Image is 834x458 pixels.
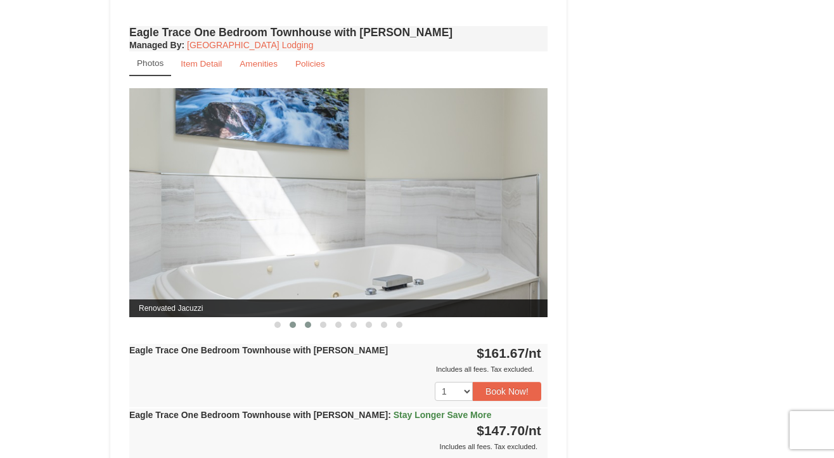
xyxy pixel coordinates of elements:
[388,410,391,420] span: :
[129,345,388,355] strong: Eagle Trace One Bedroom Townhouse with [PERSON_NAME]
[231,51,286,76] a: Amenities
[295,59,325,69] small: Policies
[129,40,184,50] strong: :
[129,88,548,317] img: Renovated Jacuzzi
[129,299,548,317] span: Renovated Jacuzzi
[129,26,548,39] h4: Eagle Trace One Bedroom Townhouse with [PERSON_NAME]
[129,440,541,453] div: Includes all fees. Tax excluded.
[137,58,164,68] small: Photos
[525,346,541,360] span: /nt
[129,410,492,420] strong: Eagle Trace One Bedroom Townhouse with [PERSON_NAME]
[240,59,278,69] small: Amenities
[187,40,313,50] a: [GEOGRAPHIC_DATA] Lodging
[129,363,541,376] div: Includes all fees. Tax excluded.
[473,382,541,401] button: Book Now!
[477,346,541,360] strong: $161.67
[525,423,541,438] span: /nt
[172,51,230,76] a: Item Detail
[394,410,492,420] span: Stay Longer Save More
[181,59,222,69] small: Item Detail
[477,423,525,438] span: $147.70
[129,51,171,76] a: Photos
[287,51,333,76] a: Policies
[129,40,181,50] span: Managed By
